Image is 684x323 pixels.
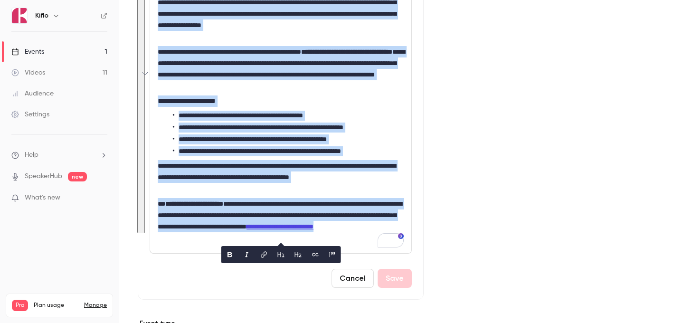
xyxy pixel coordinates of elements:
div: Audience [11,89,54,98]
a: SpeakerHub [25,171,62,181]
div: Events [11,47,44,57]
button: Cancel [332,269,374,288]
li: help-dropdown-opener [11,150,107,160]
span: Help [25,150,38,160]
button: link [256,247,272,262]
h6: Kiflo [35,11,48,20]
div: Settings [11,110,49,119]
a: Manage [84,302,107,309]
img: Kiflo [12,8,27,23]
iframe: Noticeable Trigger [96,194,107,202]
span: Pro [12,300,28,311]
button: bold [222,247,237,262]
span: Plan usage [34,302,78,309]
button: italic [239,247,255,262]
span: new [68,172,87,181]
div: Videos [11,68,45,77]
button: blockquote [325,247,340,262]
span: What's new [25,193,60,203]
